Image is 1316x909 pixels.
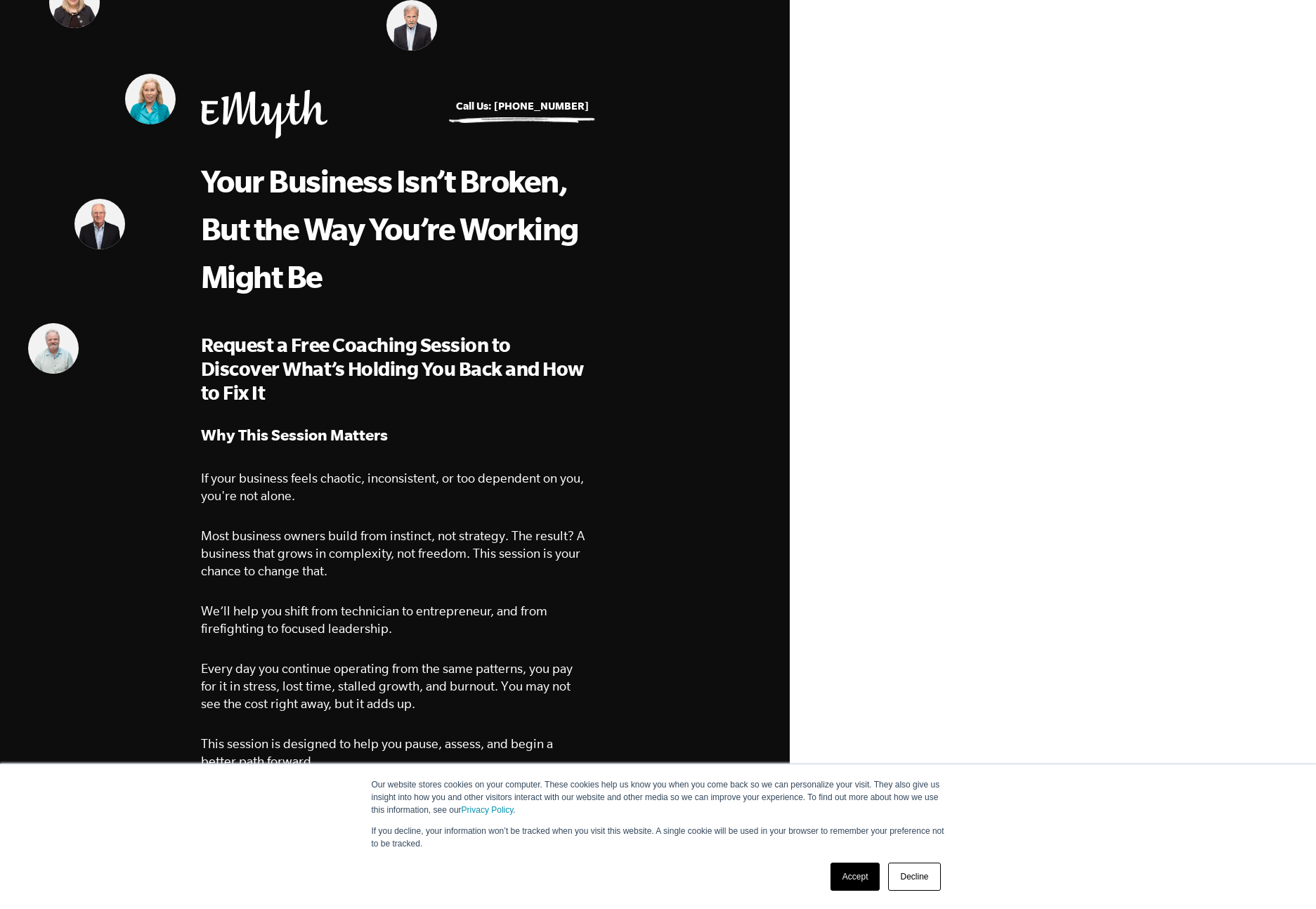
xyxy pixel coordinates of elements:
a: Decline [888,863,940,891]
img: Mark Krull, EMyth Business Coach [28,323,79,374]
a: Accept [830,863,880,891]
span: Every day you continue operating from the same patterns, you pay for it in stress, lost time, sta... [201,661,573,711]
strong: Why This Session Matters [201,426,388,443]
span: Your Business Isn’t Broken, But the Way You’re Working Might Be [201,163,578,294]
span: This session is designed to help you pause, assess, and begin a better path forward. [201,736,553,769]
span: Most business owners build from instinct, not strategy. The result? A business that grows in comp... [201,528,585,578]
span: If your business feels chaotic, inconsistent, or too dependent on you, you're not alone. [201,471,584,503]
p: Our website stores cookies on your computer. These cookies help us know you when you come back so... [372,778,945,816]
img: EMyth [201,90,327,138]
a: Privacy Policy [462,805,514,815]
img: Dick Clark, EMyth Business Coach [74,199,125,249]
p: If you decline, your information won’t be tracked when you visit this website. A single cookie wi... [372,825,945,850]
span: We’ll help you shift from technician to entrepreneur, and from firefighting to focused leadership. [201,603,547,636]
span: Request a Free Coaching Session to Discover What’s Holding You Back and How to Fix It [201,334,584,403]
img: Lynn Goza, EMyth Business Coach [125,74,176,124]
a: Call Us: [PHONE_NUMBER] [456,100,589,112]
